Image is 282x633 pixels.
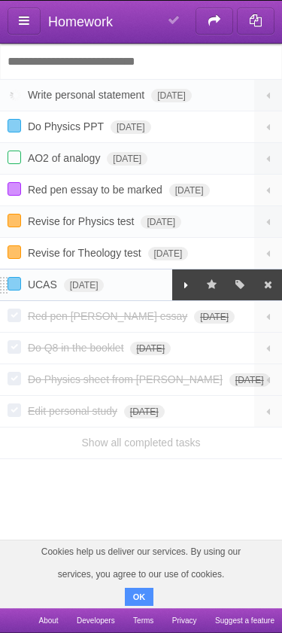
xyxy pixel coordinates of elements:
[28,278,61,291] span: UCAS
[151,89,192,102] span: [DATE]
[8,151,21,164] label: Done
[8,277,21,291] label: Done
[215,608,274,633] a: Suggest a feature
[38,608,58,633] a: About
[28,310,191,322] span: Red pen [PERSON_NAME] essay
[198,269,226,300] label: Star task
[8,182,21,196] label: Done
[8,214,21,227] label: Done
[130,342,171,355] span: [DATE]
[28,184,166,196] span: Red pen essay to be marked
[148,247,189,260] span: [DATE]
[124,405,165,418] span: [DATE]
[133,608,153,633] a: Terms
[111,120,151,134] span: [DATE]
[8,340,21,354] label: Done
[169,184,210,197] span: [DATE]
[194,310,235,324] span: [DATE]
[8,309,21,322] label: Done
[28,89,148,101] span: Write personal statement
[28,373,226,385] span: Do Physics sheet from [PERSON_NAME]
[229,373,270,387] span: [DATE]
[107,152,147,166] span: [DATE]
[28,152,105,164] span: AO2 of analogy
[15,540,267,586] span: Cookies help us deliver our services. By using our services, you agree to our use of cookies.
[8,372,21,385] label: Done
[28,120,108,132] span: Do Physics PPT
[28,342,128,354] span: Do Q8 in the booklet
[77,608,115,633] a: Developers
[125,588,154,606] button: OK
[8,87,21,101] label: Done
[8,403,21,417] label: Done
[8,119,21,132] label: Done
[141,215,181,229] span: [DATE]
[64,278,105,292] span: [DATE]
[172,608,197,633] a: Privacy
[48,14,113,29] span: Homework
[8,245,21,259] label: Done
[28,405,121,417] span: Edit personal study
[82,437,201,449] a: Show all completed tasks
[28,215,138,227] span: Revise for Physics test
[28,247,145,259] span: Revise for Theology test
